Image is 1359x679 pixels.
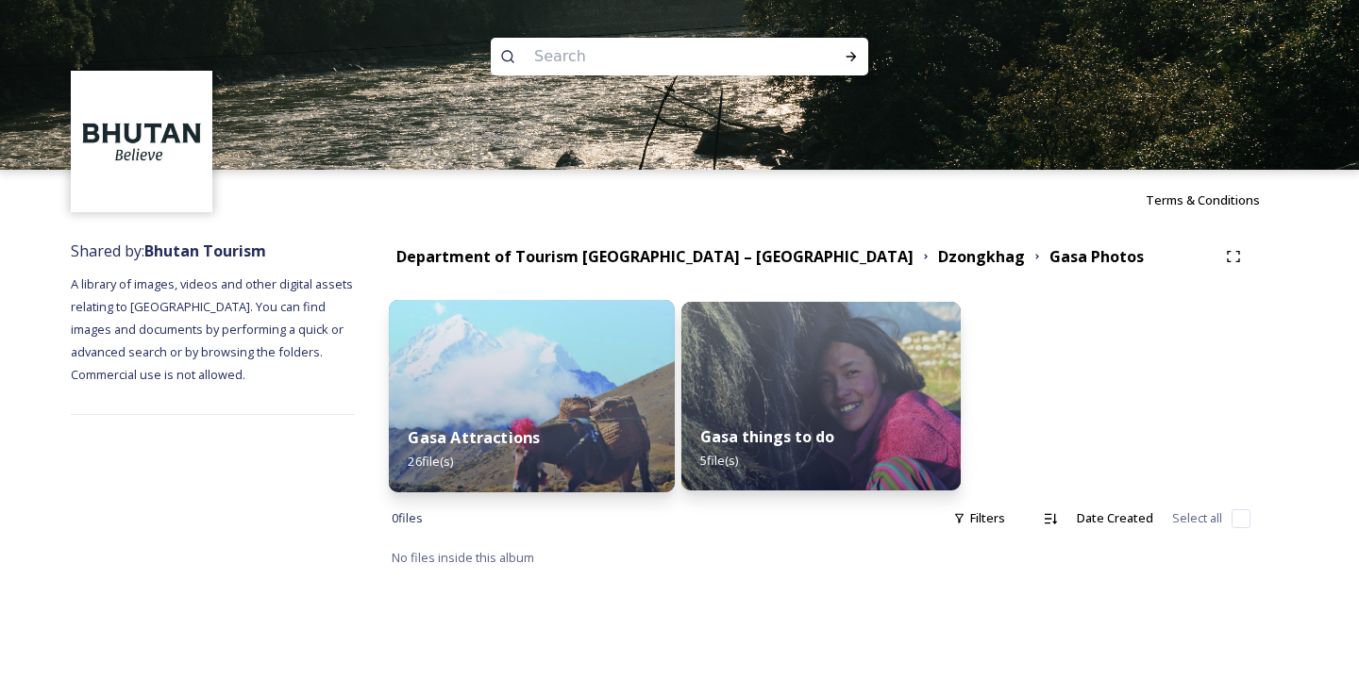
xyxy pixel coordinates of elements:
[938,246,1025,267] strong: Dzongkhag
[1146,189,1288,211] a: Terms & Conditions
[392,549,534,566] span: No files inside this album
[1172,509,1222,527] span: Select all
[700,452,738,469] span: 5 file(s)
[71,240,266,261] span: Shared by:
[1049,246,1144,267] strong: Gasa Photos
[144,240,266,261] strong: Bhutan Tourism
[392,509,423,527] span: 0 file s
[1067,500,1163,537] div: Date Created
[396,246,914,267] strong: Department of Tourism [GEOGRAPHIC_DATA] – [GEOGRAPHIC_DATA]
[74,74,210,210] img: BT_Logo_BB_Lockup_CMYK_High%2520Res.jpg
[700,426,834,447] strong: Gasa things to do
[944,500,1015,537] div: Filters
[408,453,453,470] span: 26 file(s)
[681,302,962,490] img: glimpseofnomadiclifestyle.jpg
[525,36,783,77] input: Search
[71,275,356,383] span: A library of images, videos and other digital assets relating to [GEOGRAPHIC_DATA]. You can find ...
[389,300,675,492] img: gasa%2520story%2520image2.jpg
[1146,191,1260,208] span: Terms & Conditions
[408,427,540,448] strong: Gasa Attractions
